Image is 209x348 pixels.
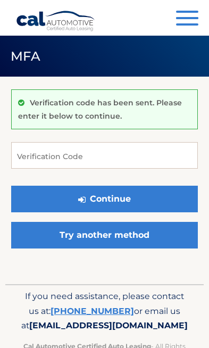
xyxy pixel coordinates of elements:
a: Cal Automotive [16,11,96,37]
a: [PHONE_NUMBER] [51,306,134,316]
button: Continue [11,186,198,212]
input: Verification Code [11,142,198,169]
p: If you need assistance, please contact us at: or email us at [21,289,188,334]
button: Menu [176,11,198,28]
span: [EMAIL_ADDRESS][DOMAIN_NAME] [29,320,188,330]
p: Verification code has been sent. Please enter it below to continue. [18,98,182,121]
a: Try another method [11,222,198,248]
span: MFA [11,48,40,64]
